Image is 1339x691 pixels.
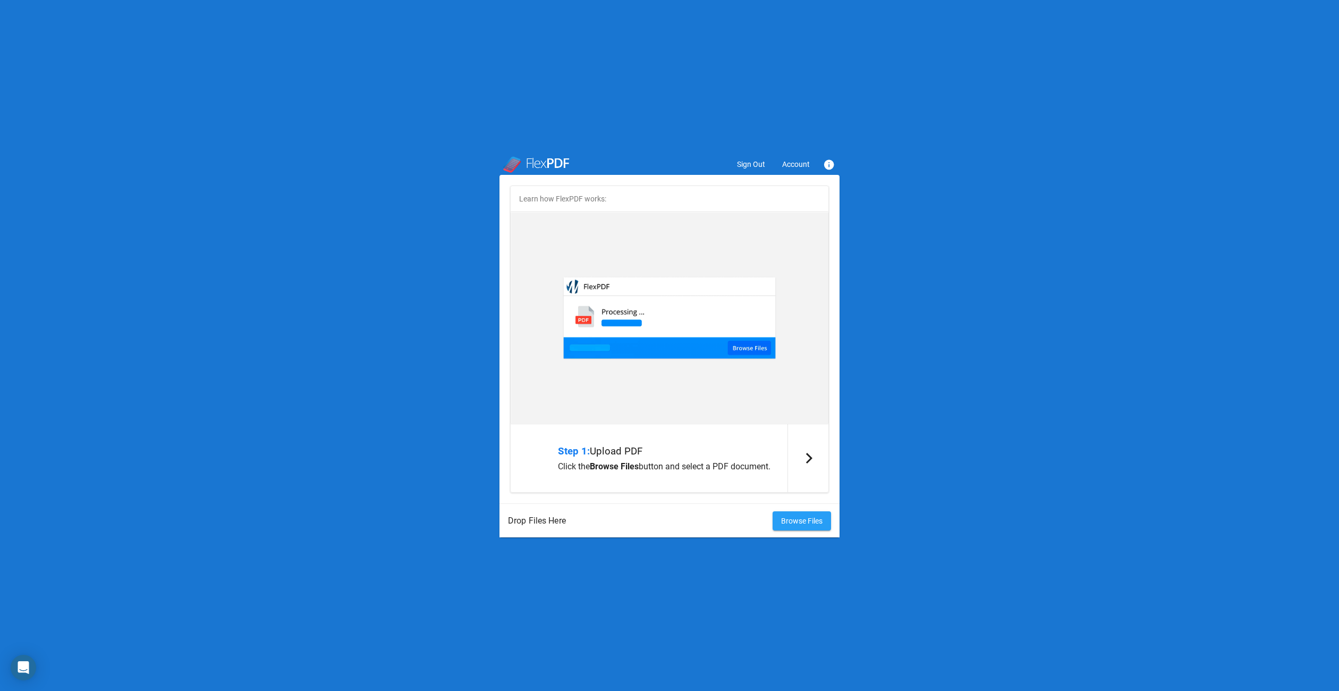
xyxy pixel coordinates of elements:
button: Browse Files [773,511,831,530]
span: Browse Files [781,517,823,525]
button: Sign Out [728,155,774,174]
h2: Learn how FlexPDF works: [511,186,828,212]
b: Browse Files [590,461,639,471]
p: Click the button and select a PDF document. [558,461,781,471]
mat-icon: arrow_forward_ios [803,452,816,465]
button: Account [774,155,818,174]
span: Account [782,160,810,168]
mat-icon: info [823,158,835,171]
span: Drop Files Here [508,512,773,529]
div: Open Intercom Messenger [11,655,36,680]
span: Sign Out [737,160,765,168]
span: Step 1: [558,445,590,457]
span: Upload PDF [590,445,642,457]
